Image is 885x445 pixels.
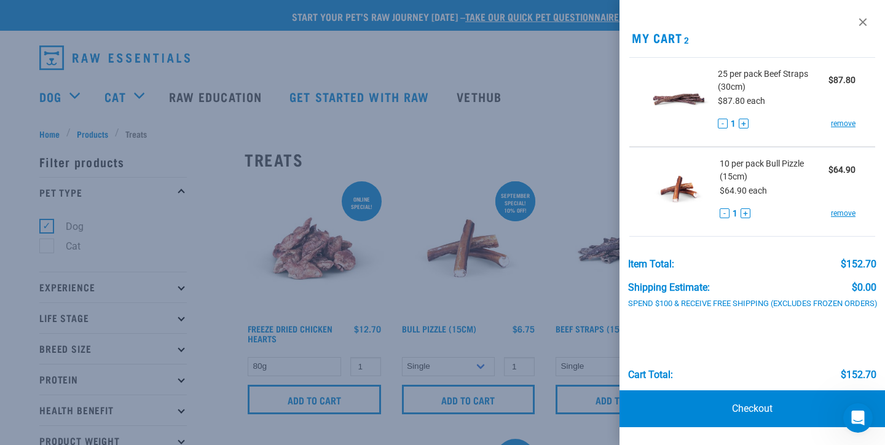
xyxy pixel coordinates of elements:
[619,390,885,427] a: Checkout
[718,96,765,106] span: $87.80 each
[628,369,673,380] div: Cart total:
[831,208,855,219] a: remove
[841,259,876,270] div: $152.70
[619,31,885,45] h2: My Cart
[649,157,710,221] img: Bull Pizzle (15cm)
[733,207,737,220] span: 1
[718,68,828,93] span: 25 per pack Beef Straps (30cm)
[828,165,855,175] strong: $64.90
[843,403,873,433] iframe: Intercom live chat
[831,118,855,129] a: remove
[828,75,855,85] strong: $87.80
[718,119,728,128] button: -
[649,68,709,131] img: Beef Straps (30cm)
[731,117,736,130] span: 1
[720,157,828,183] span: 10 per pack Bull Pizzle (15cm)
[682,37,690,42] span: 2
[841,369,876,380] div: $152.70
[741,208,750,218] button: +
[628,282,710,293] div: Shipping Estimate:
[720,186,767,195] span: $64.90 each
[628,259,674,270] div: Item Total:
[852,282,876,293] div: $0.00
[739,119,749,128] button: +
[720,208,730,218] button: -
